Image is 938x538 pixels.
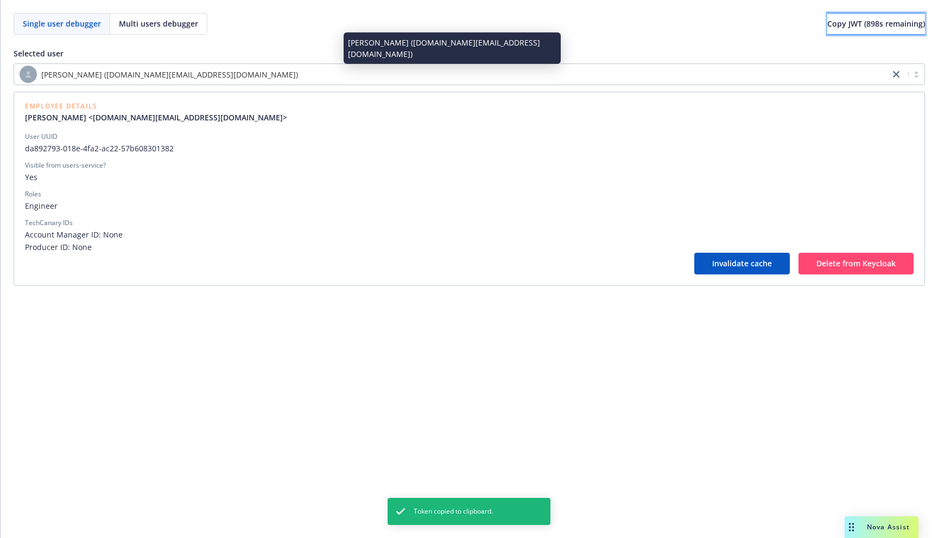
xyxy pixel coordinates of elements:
[25,200,914,212] span: Engineer
[25,218,73,228] div: TechCanary IDs
[827,18,925,29] span: Copy JWT ( 898 s remaining)
[14,48,64,59] span: Selected user
[25,189,41,199] div: Roles
[414,507,493,516] span: Token copied to clipboard.
[827,13,925,35] button: Copy JWT (898s remaining)
[41,69,298,80] span: [PERSON_NAME] ([DOMAIN_NAME][EMAIL_ADDRESS][DOMAIN_NAME])
[694,253,790,274] button: Invalidate cache
[119,18,198,29] span: Multi users debugger
[25,229,914,240] span: Account Manager ID: None
[25,103,296,110] span: Employee Details
[20,66,884,83] span: [PERSON_NAME] ([DOMAIN_NAME][EMAIL_ADDRESS][DOMAIN_NAME])
[845,516,918,538] button: Nova Assist
[25,132,58,142] div: User UUID
[845,516,858,538] div: Drag to move
[25,171,914,183] span: Yes
[867,522,910,531] span: Nova Assist
[25,112,296,123] a: [PERSON_NAME] <[DOMAIN_NAME][EMAIL_ADDRESS][DOMAIN_NAME]>
[25,241,914,253] span: Producer ID: None
[816,258,896,268] span: Delete from Keycloak
[712,258,772,268] span: Invalidate cache
[25,161,106,170] div: Visible from users-service?
[798,253,914,274] button: Delete from Keycloak
[890,68,903,81] a: close
[25,143,914,154] span: da892793-018e-4fa2-ac22-57b608301382
[23,18,101,29] span: Single user debugger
